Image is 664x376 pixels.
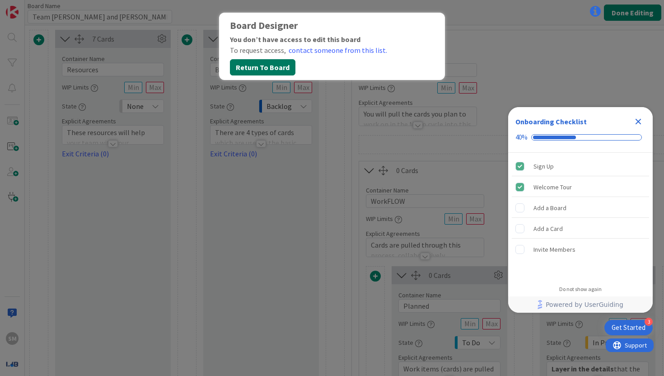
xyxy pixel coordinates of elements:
div: Invite Members [533,244,575,255]
div: Checklist items [508,153,653,280]
div: 3 [645,318,653,326]
b: You don’t have access to edit this board [230,35,360,44]
button: Return To Board [230,59,295,75]
div: Invite Members is incomplete. [512,240,649,259]
div: Do not show again [559,286,602,293]
div: Checklist Container [508,107,653,313]
span: Powered by UserGuiding [546,299,623,310]
div: Sign Up is complete. [512,156,649,176]
div: To request access, [230,45,434,56]
div: Board Designer [230,20,434,31]
div: Footer [508,296,653,313]
div: Add a Board is incomplete. [512,198,649,218]
div: 40% [515,133,528,141]
div: Get Started [612,323,645,332]
div: Add a Board [533,202,566,213]
div: Close Checklist [631,114,645,129]
div: Welcome Tour [533,182,572,193]
a: Powered by UserGuiding [513,296,648,313]
div: Onboarding Checklist [515,116,587,127]
div: Add a Card is incomplete. [512,219,649,239]
a: contact someone from this list. [289,45,387,56]
div: Sign Up [533,161,554,172]
div: Open Get Started checklist, remaining modules: 3 [604,320,653,335]
span: Support [19,1,41,12]
div: Checklist progress: 40% [515,133,645,141]
div: Add a Card [533,223,563,234]
div: Welcome Tour is complete. [512,177,649,197]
